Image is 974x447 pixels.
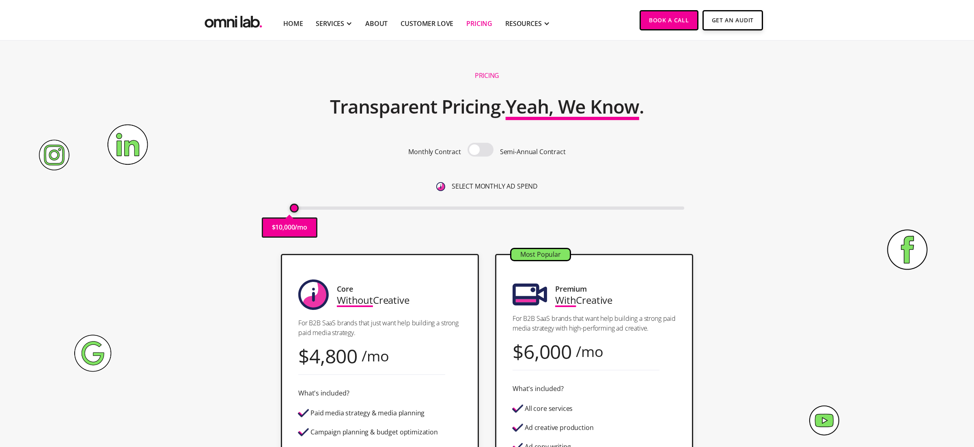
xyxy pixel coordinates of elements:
[309,350,358,361] div: 4,800
[436,182,445,191] img: 6410812402e99d19b372aa32_omni-nav-info.svg
[275,222,295,233] p: 10,000
[525,405,573,412] div: All core services
[452,181,538,192] p: SELECT MONTHLY AD SPEND
[475,71,499,80] h1: Pricing
[505,19,542,28] div: RESOURCES
[298,350,309,361] div: $
[337,284,353,294] div: Core
[310,410,425,417] div: Paid media strategy & media planning
[203,10,264,30] a: home
[298,388,349,399] div: What's included?
[466,19,492,28] a: Pricing
[365,19,388,28] a: About
[330,90,644,123] h2: Transparent Pricing. .
[513,383,563,394] div: What's included?
[506,94,639,119] span: Yeah, We Know
[203,10,264,30] img: Omni Lab: B2B SaaS Demand Generation Agency
[337,293,373,307] span: Without
[702,10,763,30] a: Get An Audit
[829,354,974,447] iframe: Chat Widget
[511,249,570,260] div: Most Popular
[524,346,572,357] div: 6,000
[513,314,676,333] p: For B2B SaaS brands that want help building a strong paid media strategy with high-performing ad ...
[525,424,593,431] div: Ad creative production
[555,293,576,307] span: With
[316,19,344,28] div: SERVICES
[555,294,612,305] div: Creative
[272,222,276,233] p: $
[500,146,566,157] p: Semi-Annual Contract
[362,350,389,361] div: /mo
[298,318,461,337] p: For B2B SaaS brands that just want help building a strong paid media strategy.
[283,19,303,28] a: Home
[640,10,698,30] a: Book a Call
[401,19,453,28] a: Customer Love
[555,284,587,294] div: Premium
[408,146,461,157] p: Monthly Contract
[337,294,409,305] div: Creative
[576,346,603,357] div: /mo
[513,346,524,357] div: $
[310,429,438,436] div: Campaign planning & budget optimization
[295,222,307,233] p: /mo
